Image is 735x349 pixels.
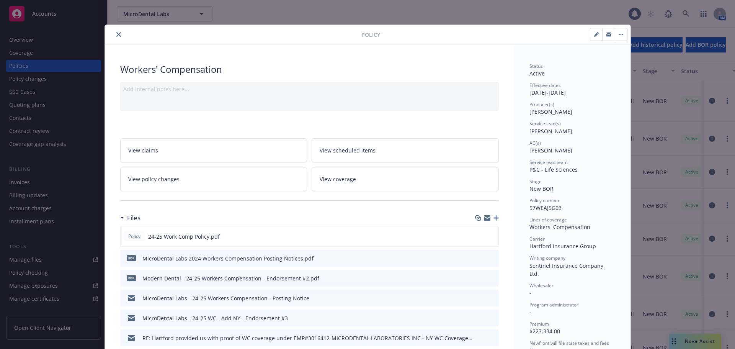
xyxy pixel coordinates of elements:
span: Lines of coverage [529,216,567,223]
div: [DATE] - [DATE] [529,82,615,97]
span: Active [529,70,545,77]
div: Modern Dental - 24-25 Workers Compensation - Endorsement #2.pdf [142,274,319,282]
button: preview file [489,334,496,342]
div: MicroDental Labs - 24-25 Workers Compensation - Posting Notice [142,294,309,302]
button: close [114,30,123,39]
span: [PERSON_NAME] [529,128,572,135]
span: Producer(s) [529,101,554,108]
span: Service lead team [529,159,568,165]
div: Workers' Compensation [120,63,499,76]
span: Effective dates [529,82,561,88]
h3: Files [127,213,140,223]
span: View claims [128,146,158,154]
button: download file [477,274,483,282]
span: - [529,289,531,297]
span: $223,334.00 [529,328,560,335]
span: Status [529,63,543,69]
span: Newfront will file state taxes and fees [529,340,609,346]
button: download file [477,254,483,262]
div: MicroDental Labs - 24-25 WC - Add NY - Endorsement #3 [142,314,288,322]
span: pdf [127,275,136,281]
span: View policy changes [128,175,180,183]
div: Add internal notes here... [123,85,496,93]
span: Hartford Insurance Group [529,242,596,250]
button: preview file [489,294,496,302]
div: MicroDental Labs 2024 Workers Compensation Posting Notices.pdf [142,254,314,262]
span: Stage [529,178,542,185]
span: AC(s) [529,140,541,146]
button: download file [477,334,483,342]
span: - [529,308,531,316]
button: download file [476,233,482,241]
a: View coverage [312,167,499,191]
span: Sentinel Insurance Company, Ltd. [529,262,606,277]
span: 57WEAJ5G63 [529,204,562,211]
span: Wholesaler [529,282,554,289]
span: Carrier [529,236,545,242]
span: Service lead(s) [529,120,561,127]
a: View policy changes [120,167,307,191]
button: download file [477,314,483,322]
div: Files [120,213,140,223]
span: View coverage [320,175,356,183]
span: pdf [127,255,136,261]
button: preview file [488,233,495,241]
span: New BOR [529,185,554,192]
span: Premium [529,321,549,327]
span: Writing company [529,255,565,261]
span: [PERSON_NAME] [529,147,572,154]
span: [PERSON_NAME] [529,108,572,115]
a: View scheduled items [312,138,499,162]
span: 24-25 Work Comp Policy.pdf [148,233,220,241]
button: preview file [489,274,496,282]
span: Policy [127,233,142,240]
div: RE: Hartford provided us with proof of WC coverage under EMP#3016412-MICRODENTAL LABORATORIES INC... [142,334,474,342]
div: Workers' Compensation [529,223,615,231]
span: View scheduled items [320,146,376,154]
button: preview file [489,254,496,262]
span: Policy [361,31,380,39]
a: View claims [120,138,307,162]
span: P&C - Life Sciences [529,166,578,173]
button: download file [477,294,483,302]
span: Policy number [529,197,560,204]
span: Program administrator [529,301,578,308]
button: preview file [489,314,496,322]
